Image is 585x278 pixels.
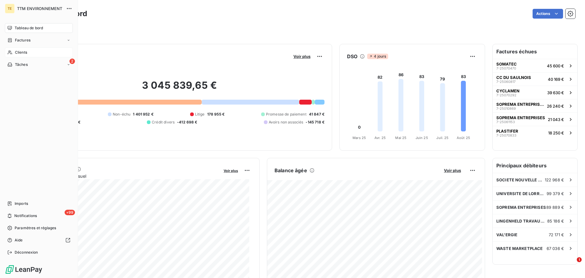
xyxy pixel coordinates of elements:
span: PLASTIFER [496,129,518,134]
span: 39 630 € [547,90,564,95]
span: Promesse de paiement [266,112,307,117]
button: SOPREMA ENTREPRISES7-2506115321 043 € [493,112,577,126]
span: Factures [15,37,30,43]
a: Factures [5,35,73,45]
a: Clients [5,48,73,57]
a: Aide [5,235,73,245]
span: WASTE MARKETPLACE [496,246,543,251]
tspan: Mai 25 [395,136,406,140]
span: 7-25010869 [496,107,516,110]
span: Tableau de bord [15,25,43,31]
tspan: Août 25 [457,136,470,140]
span: 72 171 € [549,232,564,237]
span: 7-25070470 [496,66,516,70]
a: Paramètres et réglages [5,223,73,233]
span: 21 043 € [548,117,564,122]
a: Tableau de bord [5,23,73,33]
button: Voir plus [442,168,463,173]
span: Déconnexion [15,250,38,255]
span: TTM ENVIRONNEMENT [17,6,62,11]
span: -412 698 € [177,119,197,125]
span: 67 036 € [547,246,564,251]
span: 7-25061153 [496,120,515,124]
span: 89 889 € [546,205,564,210]
span: 7-25060817 [496,80,516,84]
tspan: Mars 25 [353,136,366,140]
h6: Principaux débiteurs [493,158,577,173]
span: 7-25070292 [496,93,516,97]
span: 45 600 € [547,63,564,68]
span: 2 [69,59,75,64]
button: CYCLAMEN7-2507029239 630 € [493,86,577,99]
span: 85 186 € [547,219,564,223]
tspan: Juin 25 [416,136,428,140]
span: 178 955 € [207,112,225,117]
tspan: Juil. 25 [436,136,448,140]
span: CC DU SAULNOIS [496,75,531,80]
span: SOMATEC [496,62,517,66]
span: Paramètres et réglages [15,225,56,231]
span: Non-échu [113,112,130,117]
span: 41 847 € [309,112,324,117]
span: Voir plus [224,169,238,173]
span: 1 [577,257,582,262]
span: +99 [65,210,75,215]
button: PLASTIFER7-2507083318 250 € [493,126,577,139]
h2: 3 045 839,65 € [34,79,324,98]
span: Avoirs non associés [269,119,303,125]
span: 40 169 € [548,77,564,82]
span: Tâches [15,62,28,67]
span: 18 250 € [548,130,564,135]
span: Crédit divers [152,119,175,125]
span: SOPREMA ENTREPRISES [496,115,545,120]
span: Clients [15,50,27,55]
span: -145 718 € [306,119,324,125]
span: UNIVERSITE DE LORRAINE [496,191,547,196]
span: Litige [195,112,205,117]
span: Voir plus [293,54,310,59]
button: SOMATEC7-2507047045 600 € [493,59,577,72]
span: 1 401 952 € [133,112,154,117]
h6: Balance âgée [275,167,307,174]
span: Imports [15,201,28,206]
span: 122 968 € [545,177,564,182]
h6: Factures échues [493,44,577,59]
a: 2Tâches [5,60,73,69]
span: Voir plus [444,168,461,173]
span: VAL'ERGIE [496,232,517,237]
span: SOPREMA ENTREPRISES [496,205,546,210]
span: 7-25070833 [496,134,516,137]
tspan: Avr. 25 [374,136,386,140]
img: Logo LeanPay [5,265,43,274]
span: SOPREMA ENTREPRISES [496,102,544,107]
button: CC DU SAULNOIS7-2506081740 169 € [493,72,577,86]
button: SOPREMA ENTREPRISES7-2501086926 240 € [493,99,577,112]
span: 4 jours [367,54,388,59]
button: Voir plus [222,168,240,173]
span: CYCLAMEN [496,88,519,93]
span: Chiffre d'affaires mensuel [34,173,219,179]
span: 26 240 € [547,104,564,109]
span: LINGENHELD TRAVAUX SPECIAUX [496,219,547,223]
div: TE [5,4,15,13]
span: 99 379 € [547,191,564,196]
button: Voir plus [292,54,312,59]
button: Actions [533,9,563,19]
h6: DSO [347,53,357,60]
iframe: Intercom live chat [564,257,579,272]
span: Notifications [14,213,37,219]
span: SOCIETE NOUVELLE BEHEM SNB [496,177,545,182]
span: Aide [15,237,23,243]
a: Imports [5,199,73,208]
